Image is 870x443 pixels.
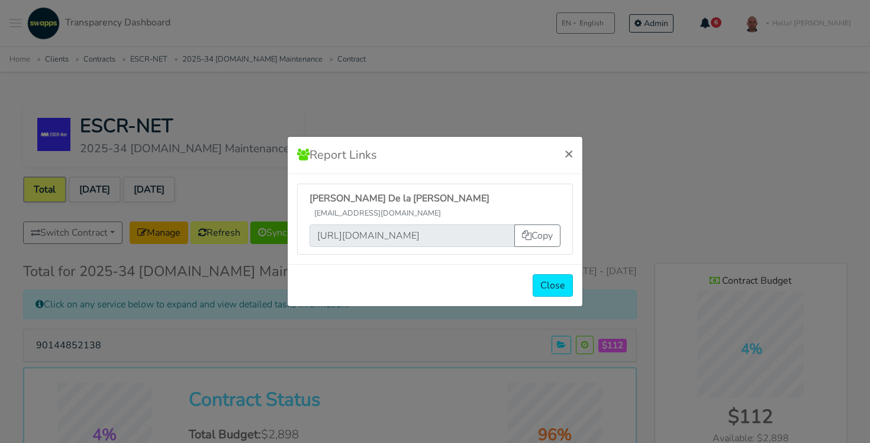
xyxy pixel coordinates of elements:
[297,146,377,164] h5: Report Links
[314,208,441,219] span: [EMAIL_ADDRESS][DOMAIN_NAME]
[310,192,489,205] span: [PERSON_NAME] De la [PERSON_NAME]
[514,224,560,247] button: Copy
[533,274,573,297] button: Close
[555,137,582,170] button: Close
[565,144,573,163] span: ×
